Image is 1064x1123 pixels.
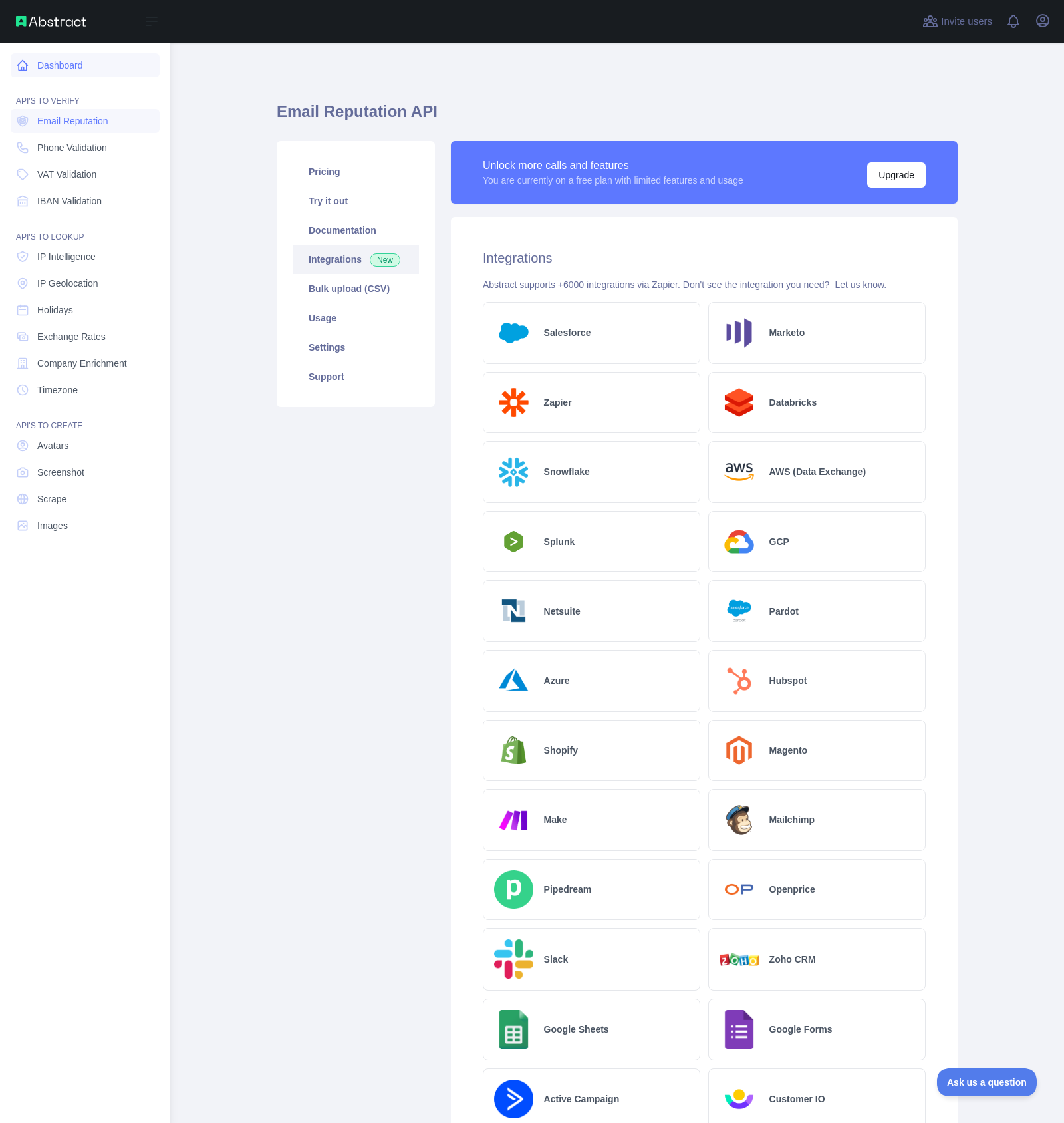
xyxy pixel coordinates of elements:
[769,1023,833,1036] h2: Google Forms
[37,357,127,370] span: Company Enrichment
[544,744,578,757] h2: Shopify
[720,953,759,967] img: Logo
[494,527,533,556] img: Logo
[769,953,816,966] h2: Zoho CRM
[544,535,575,548] h2: Splunk
[293,333,419,362] a: Settings
[483,249,926,267] h2: Integrations
[720,383,759,422] img: Logo
[720,1010,759,1049] img: Logo
[37,439,68,452] span: Avatars
[494,661,533,701] img: Logo
[37,168,96,181] span: VAT Validation
[494,591,533,631] img: Logo
[720,731,759,770] img: Logo
[720,800,759,840] img: Logo
[544,396,572,409] h2: Zapier
[11,514,160,538] a: Images
[494,939,533,979] img: Logo
[494,1080,533,1119] img: Logo
[544,674,570,687] h2: Azure
[11,460,160,484] a: Screenshot
[720,522,759,561] img: Logo
[544,1023,609,1036] h2: Google Sheets
[293,216,419,245] a: Documentation
[483,174,743,187] div: You are currently on a free plan with limited features and usage
[11,80,160,106] div: API'S TO VERIFY
[293,245,419,274] a: Integrations New
[11,298,160,322] a: Holidays
[494,870,533,909] img: Logo
[11,53,160,77] a: Dashboard
[920,11,995,32] button: Invite users
[11,404,160,431] div: API'S TO CREATE
[769,813,815,826] h2: Mailchimp
[293,157,419,186] a: Pricing
[37,277,98,290] span: IP Geolocation
[370,253,400,267] span: New
[11,216,160,242] div: API'S TO LOOKUP
[544,1092,620,1106] h2: Active Campaign
[937,1068,1037,1096] iframe: Toggle Customer Support
[941,14,992,29] span: Invite users
[11,136,160,160] a: Phone Validation
[544,465,590,478] h2: Snowflake
[720,661,759,701] img: Logo
[720,1080,759,1119] img: Logo
[11,434,160,458] a: Avatars
[37,141,107,154] span: Phone Validation
[494,731,533,770] img: Logo
[494,313,533,353] img: Logo
[494,800,533,840] img: Logo
[769,396,817,409] h2: Databricks
[37,492,66,506] span: Scrape
[720,313,759,353] img: Logo
[494,1010,533,1049] img: Logo
[11,325,160,349] a: Exchange Rates
[37,519,68,532] span: Images
[720,452,759,492] img: Logo
[483,158,743,174] div: Unlock more calls and features
[483,278,926,291] div: Abstract supports +6000 integrations via Zapier. Don't see the integration you need?
[769,744,808,757] h2: Magento
[293,274,419,303] a: Bulk upload (CSV)
[11,351,160,375] a: Company Enrichment
[769,674,807,687] h2: Hubspot
[37,303,73,317] span: Holidays
[494,383,533,422] img: Logo
[835,279,886,290] a: Let us know.
[544,605,581,618] h2: Netsuite
[769,605,799,618] h2: Pardot
[867,162,926,188] button: Upgrade
[769,326,805,339] h2: Marketo
[293,303,419,333] a: Usage
[544,883,592,896] h2: Pipedream
[720,591,759,631] img: Logo
[769,535,789,548] h2: GCP
[494,452,533,492] img: Logo
[544,813,567,826] h2: Make
[11,487,160,511] a: Scrape
[11,245,160,269] a: IP Intelligence
[11,109,160,133] a: Email Reputation
[544,326,591,339] h2: Salesforce
[11,162,160,186] a: VAT Validation
[37,330,106,343] span: Exchange Rates
[769,883,815,896] h2: Openprice
[277,101,958,133] h1: Email Reputation API
[37,466,84,479] span: Screenshot
[37,250,96,263] span: IP Intelligence
[293,362,419,391] a: Support
[11,189,160,213] a: IBAN Validation
[37,114,108,128] span: Email Reputation
[16,16,86,27] img: Abstract API
[11,378,160,402] a: Timezone
[544,953,569,966] h2: Slack
[11,271,160,295] a: IP Geolocation
[769,465,866,478] h2: AWS (Data Exchange)
[769,1092,825,1106] h2: Customer IO
[37,194,102,208] span: IBAN Validation
[720,870,759,909] img: Logo
[293,186,419,216] a: Try it out
[37,383,78,397] span: Timezone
